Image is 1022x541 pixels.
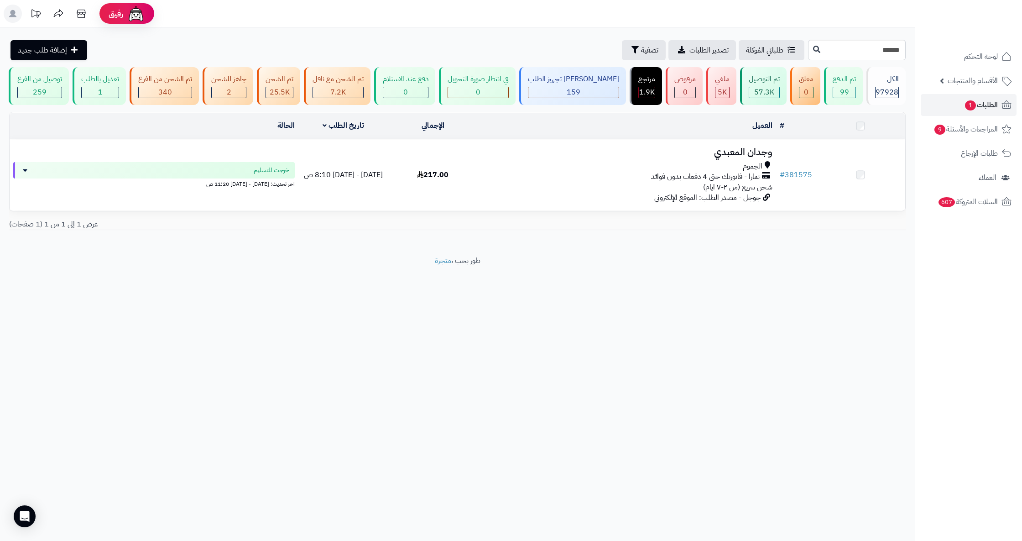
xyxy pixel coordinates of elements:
span: 0 [804,87,808,98]
a: جاهز للشحن 2 [201,67,255,105]
span: لوحة التحكم [964,50,998,63]
div: عرض 1 إلى 1 من 1 (1 صفحات) [2,219,458,230]
a: المراجعات والأسئلة9 [921,118,1017,140]
div: اخر تحديث: [DATE] - [DATE] 11:20 ص [13,179,295,188]
button: تصفية [622,40,666,60]
span: [DATE] - [DATE] 8:10 ص [304,169,383,180]
span: 5K [718,87,727,98]
div: 340 [139,87,192,98]
a: إضافة طلب جديد [10,40,87,60]
a: طلبات الإرجاع [921,142,1017,164]
div: 0 [383,87,428,98]
a: تم التوصيل 57.3K [738,67,788,105]
span: رفيق [109,8,123,19]
a: تم الدفع 99 [822,67,865,105]
div: 0 [675,87,695,98]
div: تم الشحن من الفرع [138,74,192,84]
a: العملاء [921,167,1017,189]
span: 2 [227,87,231,98]
span: السلات المتروكة [938,195,998,208]
span: 1 [965,100,976,111]
div: تم الشحن [266,74,293,84]
span: 97928 [876,87,898,98]
div: 2 [212,87,246,98]
span: جوجل - مصدر الطلب: الموقع الإلكتروني [654,192,761,203]
div: 99 [833,87,855,98]
h3: وجدان المعبدي [481,147,772,158]
span: 25.5K [270,87,290,98]
span: خرجت للتسليم [254,166,289,175]
span: طلباتي المُوكلة [746,45,783,56]
div: 1 [82,87,119,98]
a: تعديل بالطلب 1 [71,67,128,105]
span: الأقسام والمنتجات [948,74,998,87]
a: # [780,120,784,131]
div: جاهز للشحن [211,74,246,84]
div: مرفوض [674,74,696,84]
div: 25461 [266,87,293,98]
a: تم الشحن من الفرع 340 [128,67,201,105]
span: 7.2K [330,87,346,98]
img: ai-face.png [127,5,145,23]
a: الكل97928 [865,67,907,105]
div: معلق [799,74,813,84]
a: تصدير الطلبات [668,40,736,60]
span: 1.9K [639,87,655,98]
span: تصفية [641,45,658,56]
div: تم التوصيل [749,74,780,84]
span: تمارا - فاتورتك حتى 4 دفعات بدون فوائد [651,172,760,182]
a: السلات المتروكة607 [921,191,1017,213]
span: الجموم [743,161,762,172]
div: توصيل من الفرع [17,74,62,84]
div: 57314 [749,87,779,98]
a: مرتجع 1.9K [628,67,664,105]
span: الطلبات [964,99,998,111]
a: العميل [752,120,772,131]
a: تحديثات المنصة [24,5,47,25]
span: العملاء [979,171,996,184]
div: 0 [448,87,508,98]
span: 159 [567,87,580,98]
div: مرتجع [638,74,655,84]
a: الإجمالي [422,120,444,131]
a: توصيل من الفرع 259 [7,67,71,105]
a: تاريخ الطلب [323,120,364,131]
a: #381575 [780,169,812,180]
span: 259 [33,87,47,98]
div: Open Intercom Messenger [14,505,36,527]
a: في انتظار صورة التحويل 0 [437,67,517,105]
span: إضافة طلب جديد [18,45,67,56]
div: 159 [528,87,619,98]
div: ملغي [715,74,730,84]
img: logo-2.png [960,7,1013,26]
span: 340 [158,87,172,98]
div: في انتظار صورة التحويل [448,74,509,84]
span: تصدير الطلبات [689,45,729,56]
a: تم الشحن 25.5K [255,67,302,105]
div: 7222 [313,87,363,98]
span: المراجعات والأسئلة [933,123,998,136]
span: 9 [934,124,946,135]
span: 0 [476,87,480,98]
span: 217.00 [417,169,448,180]
span: 99 [840,87,849,98]
a: معلق 0 [788,67,822,105]
span: طلبات الإرجاع [961,147,998,160]
a: الحالة [277,120,295,131]
div: تعديل بالطلب [81,74,119,84]
div: تم الدفع [833,74,856,84]
span: 1 [98,87,103,98]
span: 0 [683,87,688,98]
span: شحن سريع (من ٢-٧ ايام) [703,182,772,193]
span: 57.3K [754,87,774,98]
a: ملغي 5K [704,67,738,105]
a: لوحة التحكم [921,46,1017,68]
div: [PERSON_NAME] تجهيز الطلب [528,74,619,84]
div: دفع عند الاستلام [383,74,428,84]
span: 607 [938,197,956,208]
div: تم الشحن مع ناقل [313,74,364,84]
div: الكل [875,74,899,84]
div: 1865 [639,87,655,98]
a: دفع عند الاستلام 0 [372,67,437,105]
span: # [780,169,785,180]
